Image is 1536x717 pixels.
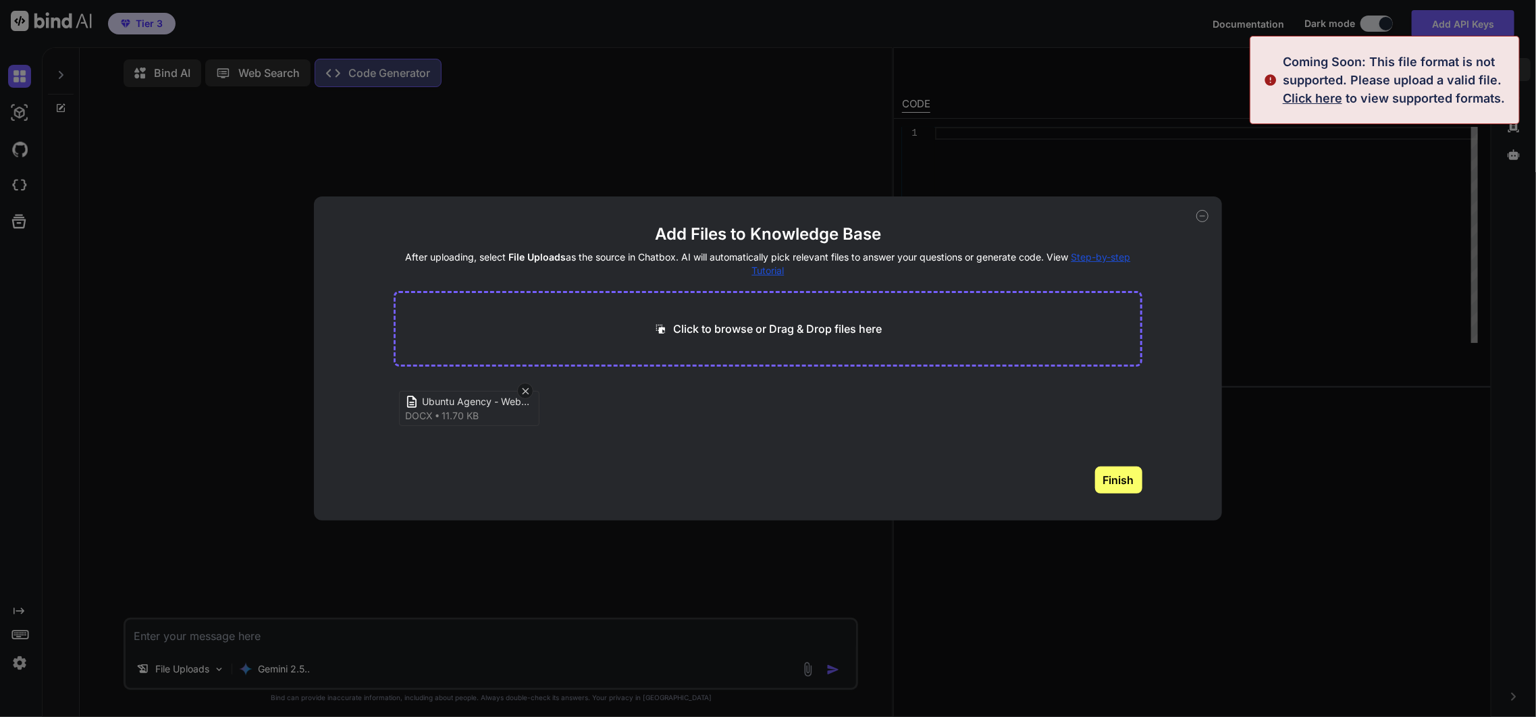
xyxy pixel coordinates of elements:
[1283,53,1511,107] div: Coming Soon: This file format is not supported. Please upload a valid file. to view supported for...
[673,321,882,337] p: Click to browse or Drag & Drop files here
[422,395,530,409] span: Ubuntu Agency - Website [DATE]-
[1264,53,1277,107] img: alert
[1283,91,1342,105] span: Click here
[442,409,479,423] span: 11.70 KB
[394,223,1142,245] h2: Add Files to Knowledge Base
[405,409,433,423] span: docx
[394,250,1142,277] h4: After uploading, select as the source in Chatbox. AI will automatically pick relevant files to an...
[508,251,566,263] span: File Uploads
